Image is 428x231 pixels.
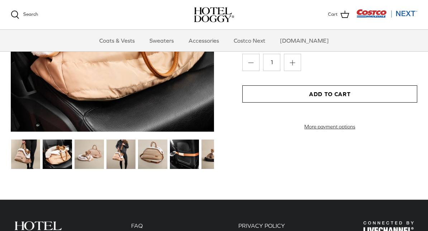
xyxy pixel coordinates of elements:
a: Accessories [182,30,225,51]
a: Sweaters [143,30,180,51]
a: More payment options [242,124,417,130]
a: Cart [328,10,349,19]
a: Costco Next [227,30,272,51]
a: FAQ [131,222,143,229]
img: hoteldoggycom [194,7,234,22]
a: Coats & Vests [93,30,141,51]
input: Quantity [263,54,280,71]
a: hoteldoggy.com hoteldoggycom [194,7,234,22]
span: Search [23,11,38,17]
a: Visit Costco Next [356,14,417,19]
button: Add to Cart [242,85,417,103]
a: PRIVACY POLICY [238,222,285,229]
span: Cart [328,11,338,18]
img: small dog in a tan dog carrier on a black seat in the car [43,140,72,169]
img: Costco Next [356,9,417,18]
a: Search [11,10,38,19]
a: [DOMAIN_NAME] [274,30,335,51]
